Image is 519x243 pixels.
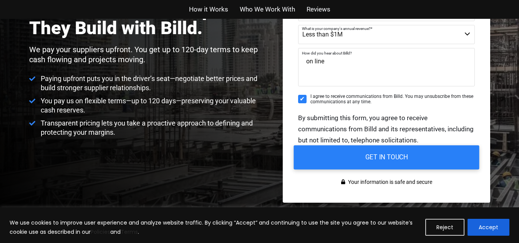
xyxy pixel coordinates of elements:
[39,74,268,93] span: Paying upfront puts you in the driver’s seat—negotiate better prices and build stronger supplier ...
[468,219,509,236] button: Accept
[121,228,138,236] a: Terms
[425,219,464,236] button: Reject
[10,218,420,236] p: We use cookies to improve user experience and analyze website traffic. By clicking “Accept” and c...
[39,119,268,137] span: Transparent pricing lets you take a proactive approach to defining and protecting your margins.
[302,51,352,55] span: How did you hear about Billd?
[346,177,432,188] span: Your information is safe and secure
[189,4,228,15] a: How it Works
[39,96,268,115] span: You pay us on flexible terms—up to 120 days—preserving your valuable cash reserves.
[91,228,110,236] a: Policies
[307,4,330,15] a: Reviews
[29,45,268,64] p: We pay your suppliers upfront. You get up to 120-day terms to keep cash flowing and projects moving.
[298,114,474,144] span: By submitting this form, you agree to receive communications from Billd and its representatives, ...
[293,145,479,169] input: GET IN TOUCH
[240,4,295,15] a: Who We Work With
[298,95,307,103] input: I agree to receive communications from Billd. You may unsubscribe from these communications at an...
[310,94,475,105] span: I agree to receive communications from Billd. You may unsubscribe from these communications at an...
[298,48,475,86] textarea: on line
